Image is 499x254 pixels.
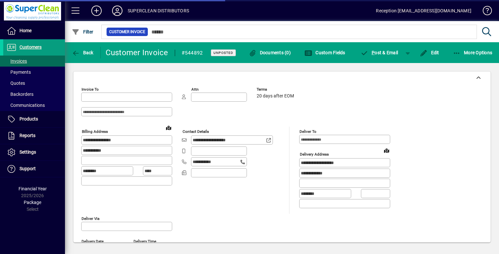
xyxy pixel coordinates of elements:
span: Terms [257,87,296,92]
span: Financial Year [19,186,47,191]
a: Quotes [3,78,65,89]
span: P [372,50,375,55]
a: Support [3,161,65,177]
mat-label: Delivery date [82,239,104,243]
span: ost & Email [361,50,398,55]
span: Home [19,28,32,33]
span: Filter [72,29,94,34]
mat-label: Delivery time [134,239,156,243]
span: Reports [19,133,35,138]
div: Reception [EMAIL_ADDRESS][DOMAIN_NAME] [376,6,471,16]
div: SUPERCLEAN DISTRIBUTORS [128,6,189,16]
span: Custom Fields [304,50,345,55]
span: Unposted [213,51,233,55]
mat-label: Deliver via [82,216,99,221]
span: Back [72,50,94,55]
a: Reports [3,128,65,144]
div: Customer Invoice [106,47,168,58]
a: Payments [3,67,65,78]
span: Support [19,166,36,171]
a: Settings [3,144,65,160]
button: Custom Fields [303,47,347,58]
span: Customers [19,44,42,50]
button: More Options [451,47,494,58]
a: Home [3,23,65,39]
a: Communications [3,100,65,111]
a: Products [3,111,65,127]
button: Back [70,47,95,58]
span: Payments [6,70,31,75]
span: Package [24,200,41,205]
div: #544892 [182,48,203,58]
button: Profile [107,5,128,17]
span: Documents (0) [249,50,291,55]
span: Edit [420,50,439,55]
button: Post & Email [357,47,402,58]
button: Filter [70,26,95,38]
span: Backorders [6,92,33,97]
span: Invoices [6,58,27,64]
span: Communications [6,103,45,108]
mat-label: Invoice To [82,87,99,92]
span: Products [19,116,38,121]
button: Add [86,5,107,17]
mat-label: Deliver To [300,129,316,134]
a: View on map [381,145,392,156]
a: Backorders [3,89,65,100]
span: 20 days after EOM [257,94,294,99]
button: Edit [418,47,441,58]
span: Quotes [6,81,25,86]
a: View on map [163,122,174,133]
span: Customer Invoice [109,29,145,35]
button: Documents (0) [247,47,292,58]
app-page-header-button: Back [65,47,101,58]
span: Settings [19,149,36,155]
span: More Options [453,50,493,55]
mat-label: Attn [191,87,198,92]
a: Knowledge Base [478,1,491,22]
a: Invoices [3,56,65,67]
